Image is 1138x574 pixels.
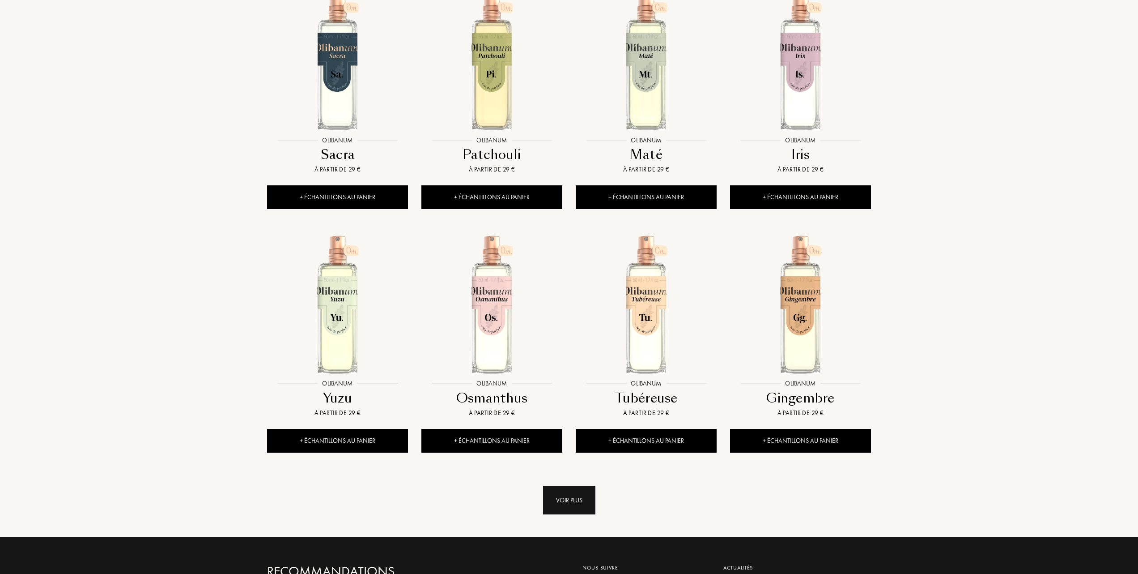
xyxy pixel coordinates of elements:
[579,165,713,174] div: À partir de 29 €
[582,564,710,572] div: Nous suivre
[425,165,559,174] div: À partir de 29 €
[730,429,871,453] div: + Échantillons au panier
[730,185,871,209] div: + Échantillons au panier
[576,429,717,453] div: + Échantillons au panier
[271,408,404,418] div: À partir de 29 €
[421,185,562,209] div: + Échantillons au panier
[723,564,864,572] div: Actualités
[268,235,407,374] img: Yuzu Olibanum
[421,429,562,453] div: + Échantillons au panier
[579,408,713,418] div: À partir de 29 €
[577,235,716,374] img: Tubéreuse Olibanum
[576,225,717,429] a: Tubéreuse OlibanumOlibanumTubéreuseÀ partir de 29 €
[731,235,870,374] img: Gingembre Olibanum
[267,185,408,209] div: + Échantillons au panier
[734,408,867,418] div: À partir de 29 €
[421,225,562,429] a: Osmanthus OlibanumOlibanumOsmanthusÀ partir de 29 €
[734,165,867,174] div: À partir de 29 €
[267,429,408,453] div: + Échantillons au panier
[271,165,404,174] div: À partir de 29 €
[425,408,559,418] div: À partir de 29 €
[422,235,561,374] img: Osmanthus Olibanum
[730,225,871,429] a: Gingembre OlibanumOlibanumGingembreÀ partir de 29 €
[267,225,408,429] a: Yuzu OlibanumOlibanumYuzuÀ partir de 29 €
[543,486,595,514] div: Voir plus
[576,185,717,209] div: + Échantillons au panier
